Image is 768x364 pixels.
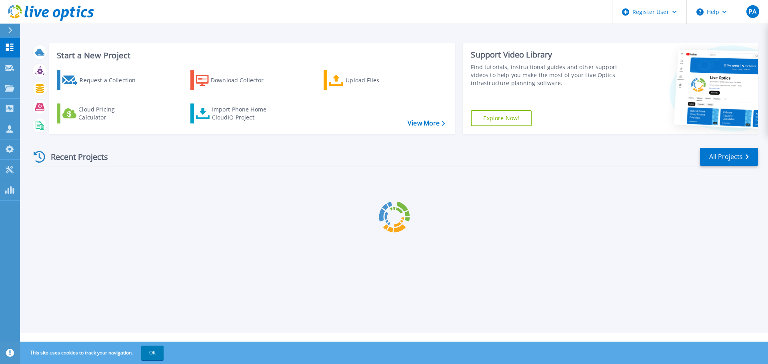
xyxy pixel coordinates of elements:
[31,147,119,167] div: Recent Projects
[346,72,410,88] div: Upload Files
[471,50,621,60] div: Support Video Library
[471,63,621,87] div: Find tutorials, instructional guides and other support videos to help you make the most of your L...
[324,70,413,90] a: Upload Files
[748,8,756,15] span: PA
[190,70,280,90] a: Download Collector
[700,148,758,166] a: All Projects
[57,70,146,90] a: Request a Collection
[408,119,445,127] a: View More
[57,51,445,60] h3: Start a New Project
[212,105,274,121] div: Import Phone Home CloudIQ Project
[211,72,275,88] div: Download Collector
[78,105,142,121] div: Cloud Pricing Calculator
[22,346,164,360] span: This site uses cookies to track your navigation.
[80,72,144,88] div: Request a Collection
[141,346,164,360] button: OK
[471,110,532,126] a: Explore Now!
[57,103,146,123] a: Cloud Pricing Calculator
